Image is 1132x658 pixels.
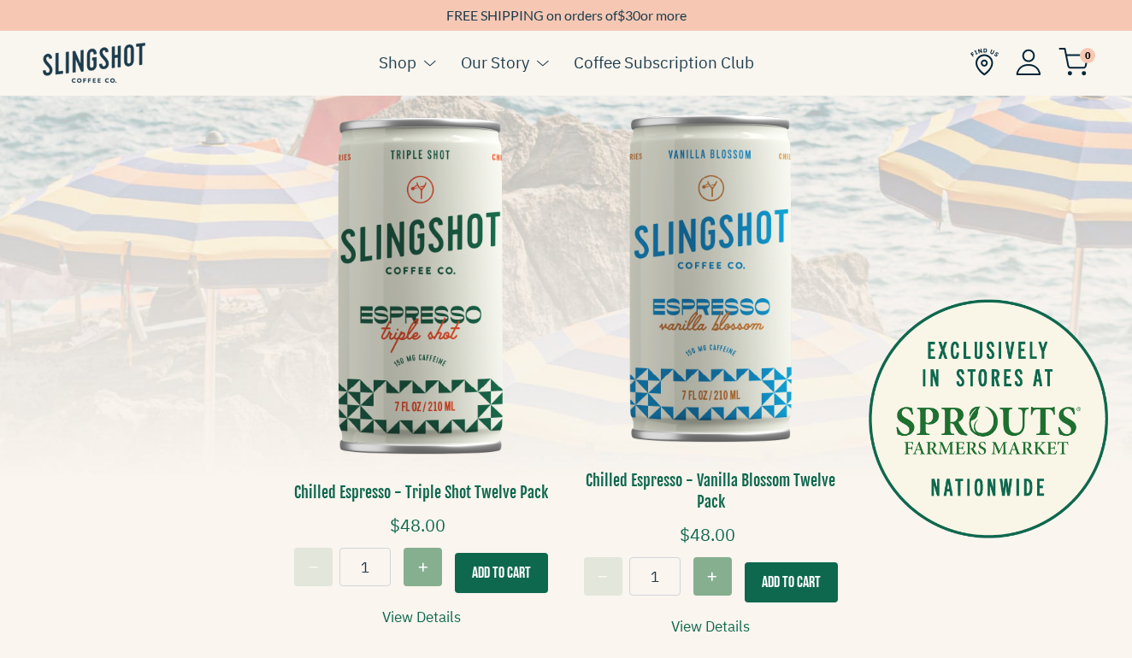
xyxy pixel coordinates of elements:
[617,7,625,23] span: $
[290,89,554,486] img: Triple Shot Six-Pack
[1016,49,1041,75] img: Account
[382,606,461,629] a: View Details
[461,50,529,75] a: Our Story
[455,553,548,593] button: Add To Cart
[574,50,754,75] a: Coffee Subscription Club
[693,557,732,596] button: Increase quantity for Chilled Espresso - Vanilla Blossom Twelve Pack
[290,482,554,503] h3: Chilled Espresso - Triple Shot Twelve Pack
[579,470,843,513] h3: Chilled Espresso - Vanilla Blossom Twelve Pack
[629,557,681,596] input: quantity
[869,299,1108,538] img: sprouts.png__PID:88e3b6b0-1573-45e7-85ce-9606921f4b90
[379,50,416,75] a: Shop
[1058,48,1089,76] img: cart
[339,548,391,586] input: quantity
[404,548,442,586] button: Increase quantity for Chilled Espresso - Triple Shot Twelve Pack
[579,79,843,474] img: Vanilla Blossom Six-Pack
[290,512,554,548] div: $48.00
[1080,48,1095,63] span: 0
[625,7,640,23] span: 30
[671,615,750,638] a: View Details
[745,562,838,602] button: Add To Cart
[579,521,843,557] div: $48.00
[970,48,999,76] img: Find Us
[1058,52,1089,73] a: 0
